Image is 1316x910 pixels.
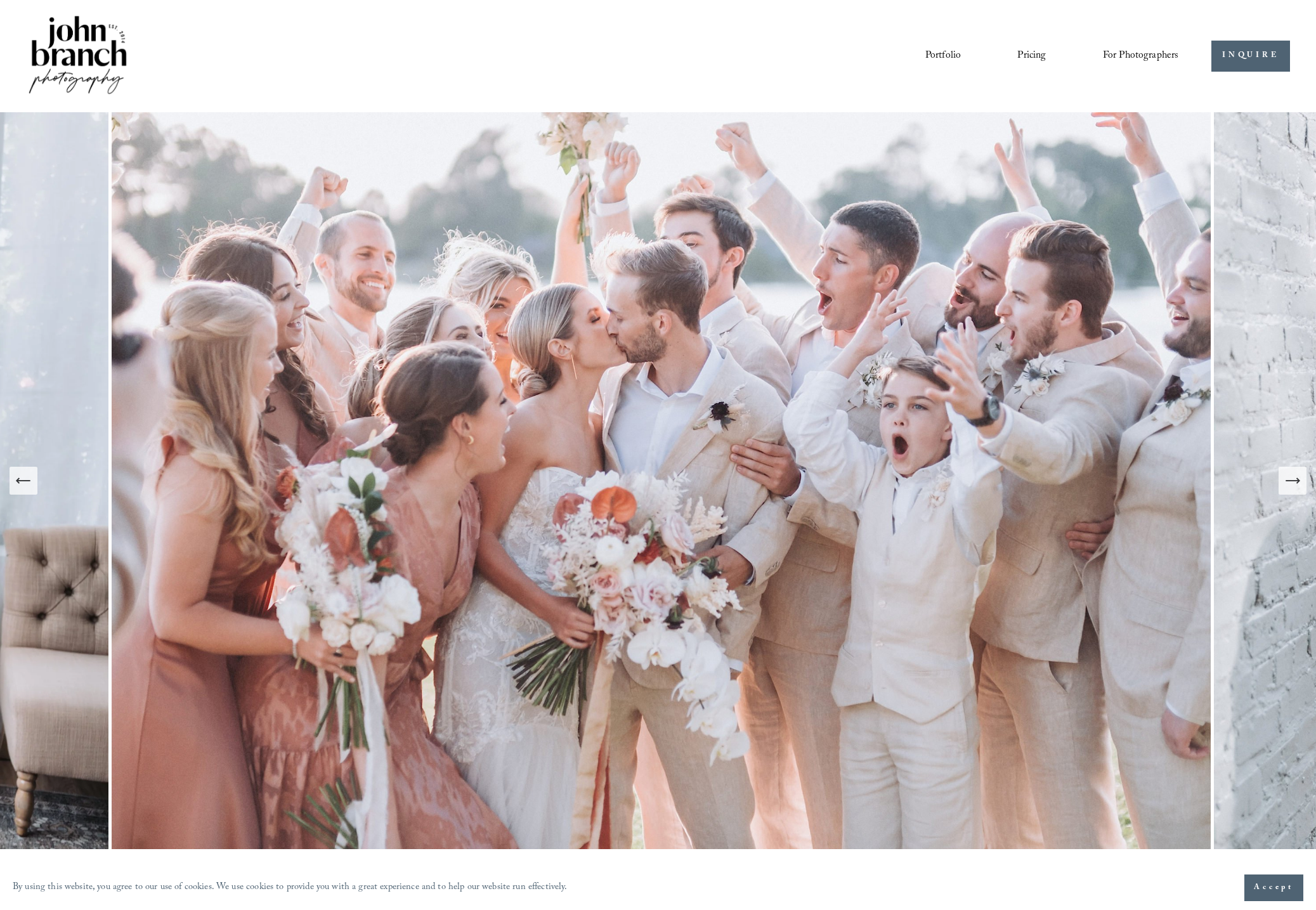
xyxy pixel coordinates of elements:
button: Previous Slide [10,467,37,495]
button: Next Slide [1279,467,1306,495]
a: Pricing [1017,45,1046,67]
a: INQUIRE [1211,41,1289,72]
img: John Branch IV Photography [27,13,129,99]
a: Portfolio [925,45,961,67]
button: Accept [1244,874,1303,901]
img: A wedding party celebrating outdoors, featuring a bride and groom kissing amidst cheering bridesm... [108,112,1214,849]
p: By using this website, you agree to our use of cookies. We use cookies to provide you with a grea... [13,879,568,897]
span: For Photographers [1103,46,1179,66]
a: folder dropdown [1103,45,1179,67]
span: Accept [1254,881,1294,894]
